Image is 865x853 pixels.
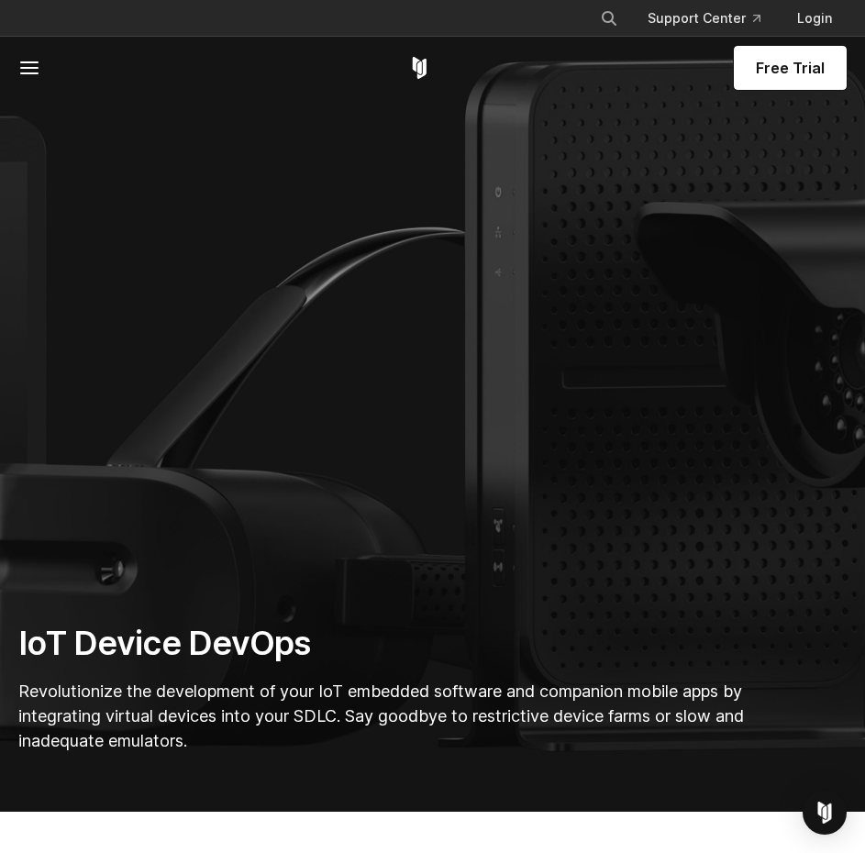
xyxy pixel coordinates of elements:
[585,2,847,35] div: Navigation Menu
[408,57,431,79] a: Corellium Home
[593,2,626,35] button: Search
[782,2,847,35] a: Login
[18,681,744,750] span: Revolutionize the development of your IoT embedded software and companion mobile apps by integrat...
[734,46,847,90] a: Free Trial
[18,623,752,664] h1: IoT Device DevOps
[633,2,775,35] a: Support Center
[756,57,825,79] span: Free Trial
[803,791,847,835] div: Open Intercom Messenger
